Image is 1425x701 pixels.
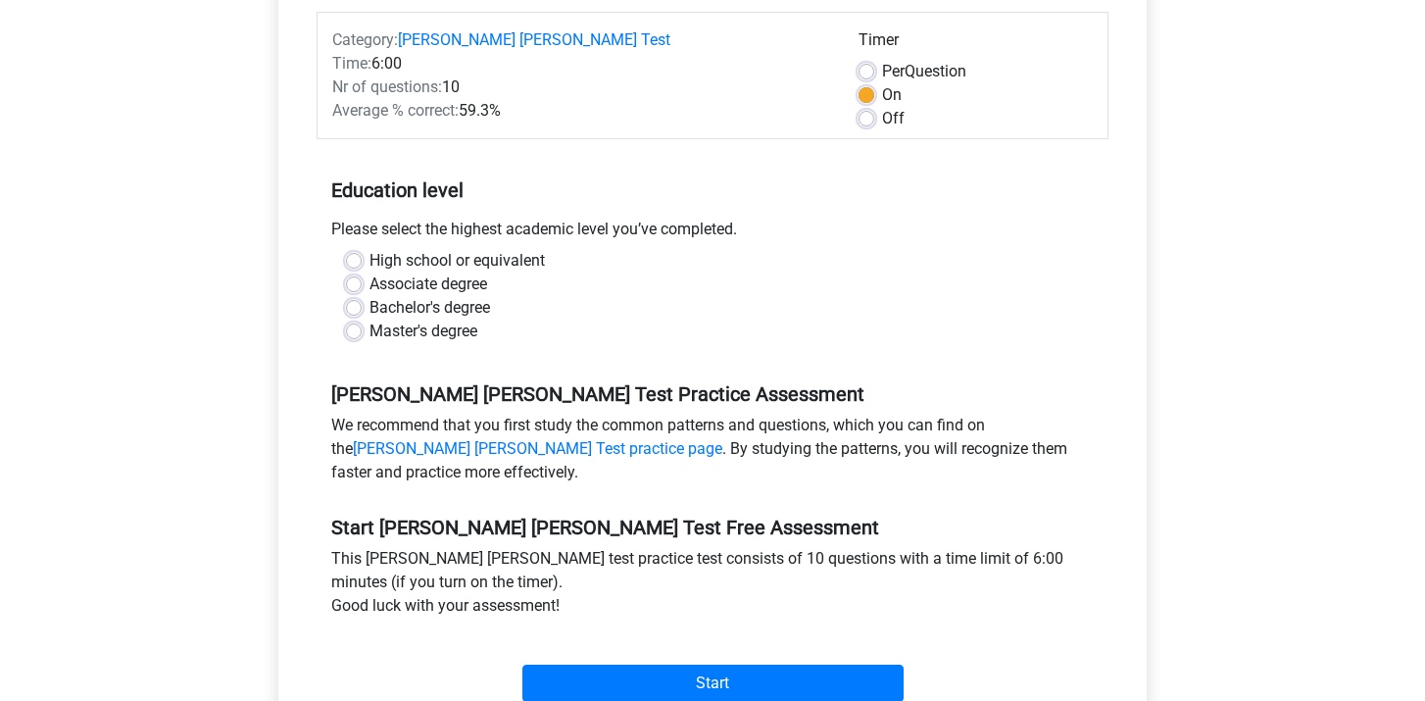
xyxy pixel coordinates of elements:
span: Time: [332,54,371,73]
div: Please select the highest academic level you’ve completed. [317,218,1108,249]
div: We recommend that you first study the common patterns and questions, which you can find on the . ... [317,414,1108,492]
div: Timer [859,28,1093,60]
label: Bachelor's degree [369,296,490,320]
label: On [882,83,902,107]
label: High school or equivalent [369,249,545,273]
span: Average % correct: [332,101,459,120]
span: Category: [332,30,398,49]
label: Question [882,60,966,83]
h5: Start [PERSON_NAME] [PERSON_NAME] Test Free Assessment [331,516,1094,539]
span: Nr of questions: [332,77,442,96]
a: [PERSON_NAME] [PERSON_NAME] Test practice page [353,439,722,458]
label: Master's degree [369,320,477,343]
div: 6:00 [318,52,844,75]
label: Associate degree [369,273,487,296]
a: [PERSON_NAME] [PERSON_NAME] Test [398,30,670,49]
label: Off [882,107,905,130]
span: Per [882,62,905,80]
div: 59.3% [318,99,844,123]
div: This [PERSON_NAME] [PERSON_NAME] test practice test consists of 10 questions with a time limit of... [317,547,1108,626]
h5: [PERSON_NAME] [PERSON_NAME] Test Practice Assessment [331,382,1094,406]
div: 10 [318,75,844,99]
h5: Education level [331,171,1094,210]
